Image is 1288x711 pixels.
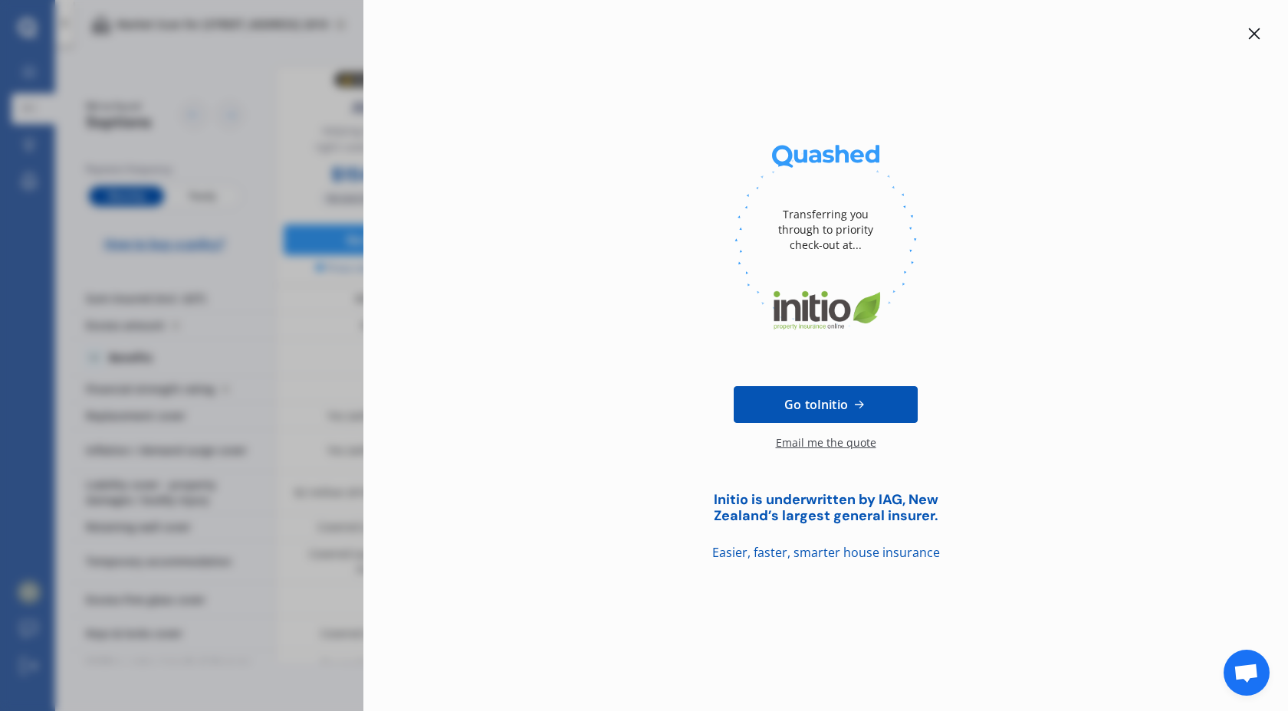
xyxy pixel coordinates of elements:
img: Initio.webp [734,276,917,345]
span: Go to Initio [784,395,848,414]
a: Go toInitio [734,386,918,423]
div: Transferring you through to priority check-out at... [764,184,887,276]
div: Initio is underwritten by IAG, New Zealand’s largest general insurer. [657,492,994,524]
div: Email me the quote [776,435,876,466]
div: Open chat [1224,650,1270,696]
div: Easier, faster, smarter house insurance [657,542,994,563]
